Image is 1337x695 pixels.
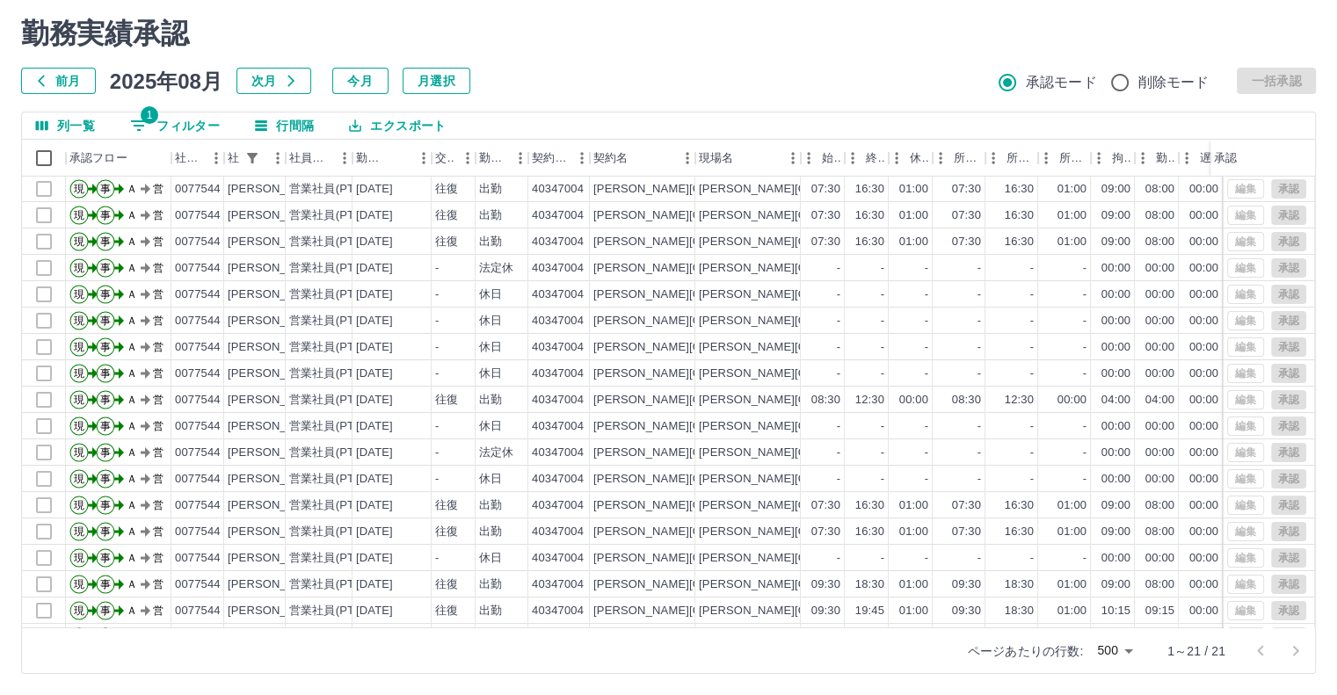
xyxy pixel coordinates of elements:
[1101,392,1130,409] div: 04:00
[532,366,584,382] div: 40347004
[175,181,221,198] div: 0077544
[1030,286,1034,303] div: -
[699,418,1055,435] div: [PERSON_NAME][GEOGRAPHIC_DATA]にこにこ放課後児童クラブ
[699,392,1055,409] div: [PERSON_NAME][GEOGRAPHIC_DATA]にこにこ放課後児童クラブ
[74,315,84,327] text: 現
[100,315,111,327] text: 事
[925,260,928,277] div: -
[593,286,810,303] div: [PERSON_NAME][GEOGRAPHIC_DATA]
[74,183,84,195] text: 現
[479,313,502,329] div: 休日
[1189,339,1218,356] div: 00:00
[1189,313,1218,329] div: 00:00
[1057,207,1086,224] div: 01:00
[881,418,884,435] div: -
[153,315,163,327] text: 営
[74,341,84,353] text: 現
[479,339,502,356] div: 休日
[175,418,221,435] div: 0077544
[1145,366,1174,382] div: 00:00
[532,207,584,224] div: 40347004
[1101,207,1130,224] div: 09:00
[240,146,265,170] div: 1件のフィルターを適用中
[286,140,352,177] div: 社員区分
[228,392,323,409] div: [PERSON_NAME]
[1189,260,1218,277] div: 00:00
[1101,366,1130,382] div: 00:00
[593,339,810,356] div: [PERSON_NAME][GEOGRAPHIC_DATA]
[435,445,439,461] div: -
[171,140,224,177] div: 社員番号
[228,286,323,303] div: [PERSON_NAME]
[21,68,96,94] button: 前月
[1038,140,1091,177] div: 所定休憩
[175,366,221,382] div: 0077544
[881,339,884,356] div: -
[479,366,502,382] div: 休日
[153,183,163,195] text: 営
[1083,366,1086,382] div: -
[811,207,840,224] div: 07:30
[881,260,884,277] div: -
[977,418,981,435] div: -
[1101,286,1130,303] div: 00:00
[435,234,458,250] div: 往復
[780,145,806,171] button: メニュー
[74,235,84,248] text: 現
[356,181,393,198] div: [DATE]
[1189,181,1218,198] div: 00:00
[479,207,502,224] div: 出勤
[1083,260,1086,277] div: -
[699,207,1055,224] div: [PERSON_NAME][GEOGRAPHIC_DATA]にこにこ放課後児童クラブ
[569,145,595,171] button: メニュー
[479,260,513,277] div: 法定休
[952,207,981,224] div: 07:30
[175,286,221,303] div: 0077544
[66,140,171,177] div: 承認フロー
[74,262,84,274] text: 現
[881,286,884,303] div: -
[593,140,628,177] div: 契約名
[289,418,381,435] div: 営業社員(PT契約)
[335,112,460,139] button: エクスポート
[952,234,981,250] div: 07:30
[153,235,163,248] text: 営
[356,339,393,356] div: [DATE]
[100,341,111,353] text: 事
[881,445,884,461] div: -
[175,313,221,329] div: 0077544
[1101,418,1130,435] div: 00:00
[1145,260,1174,277] div: 00:00
[175,445,221,461] div: 0077544
[289,339,381,356] div: 営業社員(PT契約)
[1138,72,1210,93] span: 削除モード
[100,183,111,195] text: 事
[116,112,234,139] button: フィルター表示
[22,112,109,139] button: 列選択
[74,420,84,432] text: 現
[289,260,381,277] div: 営業社員(PT契約)
[532,445,584,461] div: 40347004
[265,145,291,171] button: メニュー
[479,418,502,435] div: 休日
[1030,366,1034,382] div: -
[699,286,1055,303] div: [PERSON_NAME][GEOGRAPHIC_DATA]にこにこ放課後児童クラブ
[837,445,840,461] div: -
[352,140,432,177] div: 勤務日
[593,181,810,198] div: [PERSON_NAME][GEOGRAPHIC_DATA]
[127,288,137,300] text: Ａ
[21,17,1316,50] h2: 勤務実績承認
[153,209,163,221] text: 営
[100,394,111,406] text: 事
[100,420,111,432] text: 事
[1083,445,1086,461] div: -
[175,140,203,177] div: 社員番号
[1101,234,1130,250] div: 09:00
[241,112,328,139] button: 行間隔
[910,140,929,177] div: 休憩
[100,288,111,300] text: 事
[699,181,1055,198] div: [PERSON_NAME][GEOGRAPHIC_DATA]にこにこ放課後児童クラブ
[593,207,810,224] div: [PERSON_NAME][GEOGRAPHIC_DATA]
[74,288,84,300] text: 現
[1083,313,1086,329] div: -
